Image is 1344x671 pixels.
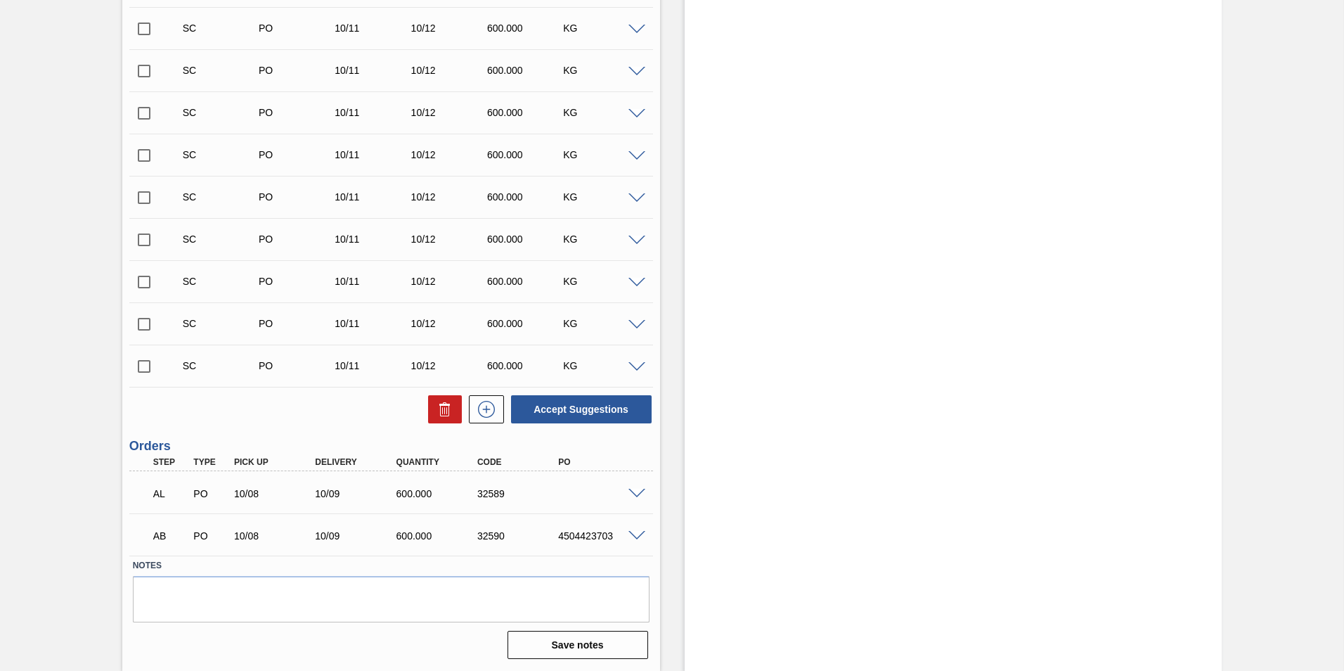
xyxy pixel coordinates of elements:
div: 600.000 [393,530,484,542]
label: Notes [133,556,650,576]
div: Suggestion Created [179,65,264,76]
div: KG [560,234,645,245]
div: KG [560,191,645,203]
div: Purchase order [255,191,340,203]
div: Purchase order [255,107,340,118]
div: 10/09/2025 [311,488,402,499]
div: Purchase order [255,360,340,371]
div: Purchase order [255,276,340,287]
div: 10/11/2025 [331,65,416,76]
div: KG [560,276,645,287]
div: 10/11/2025 [331,23,416,34]
p: AL [153,488,188,499]
div: Purchase order [255,65,340,76]
div: Purchase order [190,530,232,542]
div: Quantity [393,457,484,467]
div: 10/12/2025 [408,191,493,203]
button: Accept Suggestions [511,395,652,423]
div: PO [555,457,645,467]
div: Suggestion Created [179,191,264,203]
div: Delivery [311,457,402,467]
div: 32589 [474,488,564,499]
div: 10/08/2025 [231,488,321,499]
div: 10/11/2025 [331,149,416,160]
div: Purchase order [190,488,232,499]
div: 10/11/2025 [331,107,416,118]
p: AB [153,530,188,542]
div: Suggestion Created [179,276,264,287]
div: Suggestion Created [179,149,264,160]
button: Save notes [508,631,648,659]
div: 600.000 [484,149,569,160]
div: Purchase order [255,149,340,160]
div: 600.000 [484,107,569,118]
div: Suggestion Created [179,234,264,245]
div: 4504423703 [555,530,645,542]
div: 32590 [474,530,564,542]
div: 10/12/2025 [408,65,493,76]
h3: Orders [129,439,653,454]
div: 600.000 [484,65,569,76]
div: Suggestion Created [179,23,264,34]
div: Purchase order [255,318,340,329]
div: 10/11/2025 [331,360,416,371]
div: Pick up [231,457,321,467]
div: 10/11/2025 [331,276,416,287]
div: 600.000 [393,488,484,499]
div: Purchase order [255,23,340,34]
div: KG [560,318,645,329]
div: Type [190,457,232,467]
div: 600.000 [484,23,569,34]
div: Purchase order [255,234,340,245]
div: Suggestion Created [179,360,264,371]
div: Step [150,457,192,467]
div: Awaiting Load Composition [150,478,192,509]
div: Code [474,457,564,467]
div: 600.000 [484,191,569,203]
div: 10/11/2025 [331,234,416,245]
div: KG [560,23,645,34]
div: 10/11/2025 [331,191,416,203]
div: 600.000 [484,360,569,371]
div: 10/12/2025 [408,234,493,245]
div: 600.000 [484,234,569,245]
div: 10/12/2025 [408,107,493,118]
div: 10/09/2025 [311,530,402,542]
div: 10/12/2025 [408,23,493,34]
div: 10/11/2025 [331,318,416,329]
div: 10/08/2025 [231,530,321,542]
div: 600.000 [484,318,569,329]
div: 10/12/2025 [408,360,493,371]
div: Awaiting Billing [150,520,192,551]
div: 600.000 [484,276,569,287]
div: 10/12/2025 [408,318,493,329]
div: Delete Suggestions [421,395,462,423]
div: Suggestion Created [179,107,264,118]
div: KG [560,360,645,371]
div: KG [560,65,645,76]
div: KG [560,149,645,160]
div: 10/12/2025 [408,276,493,287]
div: 10/12/2025 [408,149,493,160]
div: KG [560,107,645,118]
div: New suggestion [462,395,504,423]
div: Accept Suggestions [504,394,653,425]
div: Suggestion Created [179,318,264,329]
